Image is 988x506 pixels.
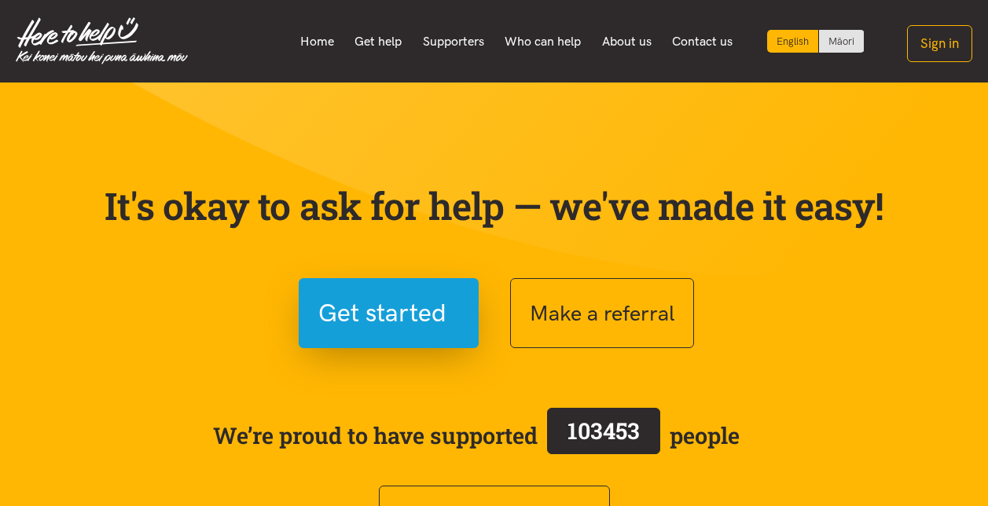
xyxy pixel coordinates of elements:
a: Get help [344,25,413,58]
button: Get started [299,278,479,348]
div: Current language [767,30,819,53]
span: Get started [318,293,446,333]
span: 103453 [567,416,640,445]
a: Switch to Te Reo Māori [819,30,864,53]
p: It's okay to ask for help — we've made it easy! [101,183,887,229]
a: Who can help [494,25,592,58]
a: Supporters [412,25,494,58]
button: Sign in [907,25,972,62]
div: Language toggle [767,30,865,53]
span: We’re proud to have supported people [213,405,740,466]
img: Home [16,17,188,64]
a: Contact us [662,25,744,58]
a: 103453 [538,405,670,466]
a: Home [289,25,344,58]
a: About us [592,25,663,58]
button: Make a referral [510,278,694,348]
